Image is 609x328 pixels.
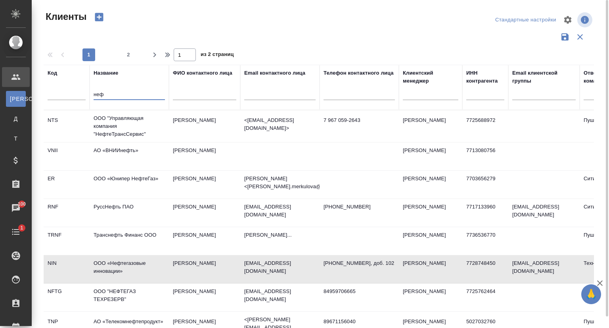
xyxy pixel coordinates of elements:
[399,171,462,199] td: [PERSON_NAME]
[2,222,30,242] a: 1
[244,69,305,77] div: Email контактного лица
[324,69,394,77] div: Телефон контактного лица
[462,143,508,170] td: 7713080756
[558,10,577,29] span: Настроить таблицу
[90,10,109,24] button: Создать
[90,255,169,283] td: ООО «Нефтегазовые инновации»
[324,287,395,295] p: 84959706665
[44,227,90,255] td: TRNF
[90,199,169,227] td: РуссНефть ПАО
[462,284,508,311] td: 7725762464
[44,255,90,283] td: NIN
[462,227,508,255] td: 7736536770
[94,69,118,77] div: Название
[10,95,22,103] span: [PERSON_NAME]
[462,112,508,140] td: 7725688972
[6,91,26,107] a: [PERSON_NAME]
[462,171,508,199] td: 7703656279
[244,116,316,132] p: <[EMAIL_ADDRESS][DOMAIN_NAME]>
[122,48,135,61] button: 2
[244,287,316,303] p: [EMAIL_ADDRESS][DOMAIN_NAME]
[581,284,601,304] button: 🙏
[13,200,31,208] span: 100
[90,284,169,311] td: ООО "НЕФТЕГАЗ ТЕХРЕЗЕРВ"
[577,12,594,27] span: Посмотреть информацию
[44,284,90,311] td: NFTG
[573,29,588,44] button: Сбросить фильтры
[90,171,169,199] td: ООО «Юнипер НефтеГаз»
[462,199,508,227] td: 7717133960
[403,69,458,85] div: Клиентский менеджер
[244,231,316,239] p: [PERSON_NAME]...
[557,29,573,44] button: Сохранить фильтры
[44,199,90,227] td: RNF
[584,286,598,303] span: 🙏
[244,203,316,219] p: [EMAIL_ADDRESS][DOMAIN_NAME]
[169,227,240,255] td: [PERSON_NAME]
[201,50,234,61] span: из 2 страниц
[122,51,135,59] span: 2
[508,255,580,283] td: [EMAIL_ADDRESS][DOMAIN_NAME]
[15,224,28,232] span: 1
[10,135,22,143] span: Т
[169,143,240,170] td: [PERSON_NAME]
[324,203,395,211] p: [PHONE_NUMBER]
[399,227,462,255] td: [PERSON_NAME]
[6,111,26,127] a: Д
[169,112,240,140] td: [PERSON_NAME]
[466,69,504,85] div: ИНН контрагента
[244,259,316,275] p: [EMAIL_ADDRESS][DOMAIN_NAME]
[44,10,86,23] span: Клиенты
[2,198,30,218] a: 100
[399,284,462,311] td: [PERSON_NAME]
[6,131,26,147] a: Т
[169,199,240,227] td: [PERSON_NAME]
[48,69,57,77] div: Код
[399,199,462,227] td: [PERSON_NAME]
[493,14,558,26] div: split button
[44,143,90,170] td: VNII
[508,199,580,227] td: [EMAIL_ADDRESS][DOMAIN_NAME]
[244,175,316,191] p: [PERSON_NAME] <[PERSON_NAME].merkulova@unipe...
[44,112,90,140] td: NTS
[169,255,240,283] td: [PERSON_NAME]
[462,255,508,283] td: 7728748450
[399,143,462,170] td: [PERSON_NAME]
[44,171,90,199] td: ER
[90,143,169,170] td: АО «ВНИИнефть»
[324,259,395,267] p: [PHONE_NUMBER], доб. 102
[324,116,395,124] p: 7 967 059-2643
[169,284,240,311] td: [PERSON_NAME]
[399,255,462,283] td: [PERSON_NAME]
[399,112,462,140] td: [PERSON_NAME]
[173,69,232,77] div: ФИО контактного лица
[169,171,240,199] td: [PERSON_NAME]
[324,318,395,326] p: 89671156040
[512,69,576,85] div: Email клиентской группы
[90,110,169,142] td: ООО "Управляющая компания "НефтеТрансСервис"
[90,227,169,255] td: Транснефть Финанс ООО
[10,115,22,123] span: Д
